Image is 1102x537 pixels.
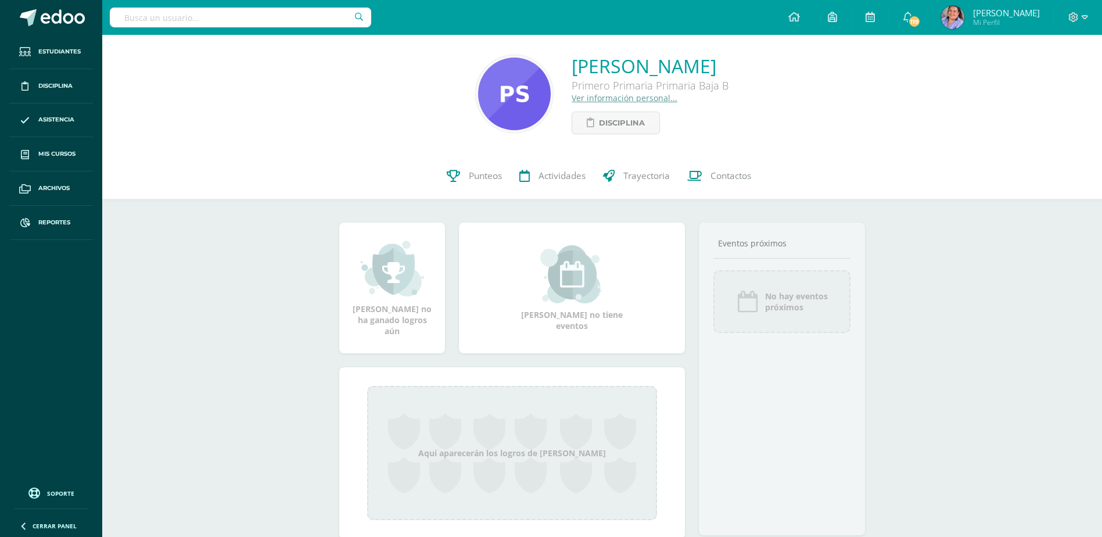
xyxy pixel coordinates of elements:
div: [PERSON_NAME] no ha ganado logros aún [351,239,433,336]
a: Estudiantes [9,35,93,69]
span: Punteos [469,170,502,182]
img: achievement_small.png [361,239,424,298]
span: Reportes [38,218,70,227]
a: Punteos [438,153,511,199]
a: Archivos [9,171,93,206]
a: Mis cursos [9,137,93,171]
span: Trayectoria [623,170,670,182]
img: 1841256978d8cda65f8cc917dd8b80b1.png [941,6,964,29]
a: Trayectoria [594,153,679,199]
div: Primero Primaria Primaria Baja B [572,78,728,92]
span: Archivos [38,184,70,193]
a: [PERSON_NAME] [572,53,728,78]
span: Cerrar panel [33,522,77,530]
span: Soporte [47,489,74,497]
div: Eventos próximos [713,238,850,249]
div: [PERSON_NAME] no tiene eventos [514,245,630,331]
span: Mis cursos [38,149,76,159]
img: 0bfa135a6051579e99a6bfa984ad55b5.png [478,58,551,130]
input: Busca un usuario... [110,8,371,27]
a: Disciplina [9,69,93,103]
a: Soporte [14,485,88,500]
a: Ver información personal... [572,92,677,103]
span: No hay eventos próximos [765,291,828,313]
span: Contactos [710,170,751,182]
div: Aquí aparecerán los logros de [PERSON_NAME] [367,386,657,520]
a: Reportes [9,206,93,240]
a: Disciplina [572,112,660,134]
span: Disciplina [38,81,73,91]
span: Estudiantes [38,47,81,56]
span: Asistencia [38,115,74,124]
a: Contactos [679,153,760,199]
span: Actividades [539,170,586,182]
a: Asistencia [9,103,93,138]
a: Actividades [511,153,594,199]
span: Mi Perfil [973,17,1040,27]
img: event_small.png [540,245,604,303]
img: event_icon.png [736,290,759,313]
span: Disciplina [599,112,645,134]
span: 119 [908,15,921,28]
span: [PERSON_NAME] [973,7,1040,19]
